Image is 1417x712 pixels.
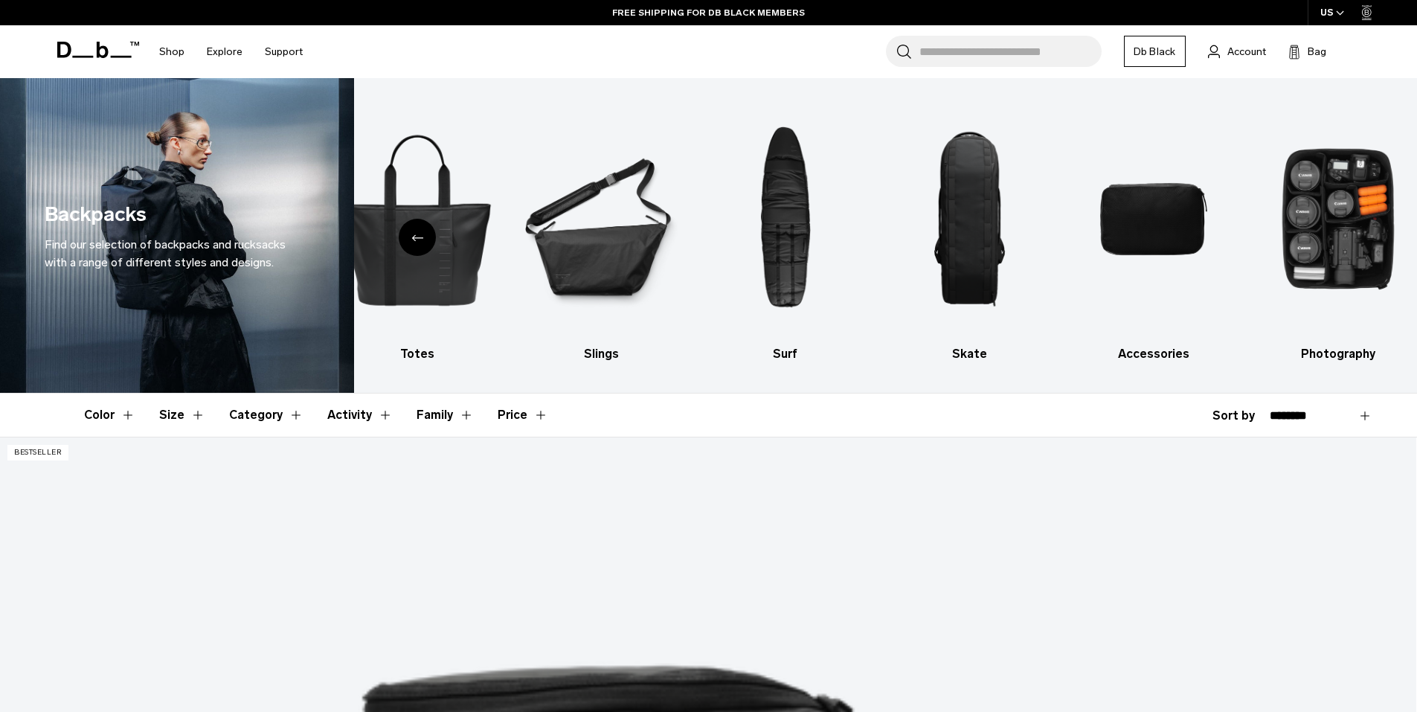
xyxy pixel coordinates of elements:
img: Db [1075,100,1233,338]
img: Db [338,100,496,338]
a: Db Slings [522,100,681,363]
a: Db Accessories [1075,100,1233,363]
img: Db [522,100,681,338]
a: Db Skate [890,100,1049,363]
h3: Totes [338,345,496,363]
a: FREE SHIPPING FOR DB BLACK MEMBERS [612,6,805,19]
a: Db Photography [1259,100,1417,363]
a: Explore [207,25,242,78]
button: Toggle Filter [84,394,135,437]
span: Account [1227,44,1266,60]
a: Shop [159,25,184,78]
a: Db Black [1124,36,1186,67]
a: Account [1208,42,1266,60]
button: Toggle Filter [159,394,205,437]
li: 8 / 10 [890,100,1049,363]
button: Bag [1288,42,1326,60]
button: Toggle Filter [327,394,393,437]
nav: Main Navigation [148,25,314,78]
button: Toggle Price [498,394,548,437]
li: 9 / 10 [1075,100,1233,363]
a: Db Totes [338,100,496,363]
div: Previous slide [399,219,436,256]
img: Db [890,100,1049,338]
h3: Photography [1259,345,1417,363]
li: 6 / 10 [522,100,681,363]
h1: Backpacks [45,199,147,230]
li: 10 / 10 [1259,100,1417,363]
button: Toggle Filter [229,394,303,437]
h3: Surf [707,345,865,363]
a: Support [265,25,303,78]
img: Db [1259,100,1417,338]
p: Bestseller [7,445,68,461]
li: 5 / 10 [338,100,496,363]
span: Bag [1308,44,1326,60]
h3: Skate [890,345,1049,363]
li: 7 / 10 [707,100,865,363]
button: Toggle Filter [417,394,474,437]
h3: Accessories [1075,345,1233,363]
span: Find our selection of backpacks and rucksacks with a range of different styles and designs. [45,237,286,269]
img: Db [707,100,865,338]
h3: Slings [522,345,681,363]
a: Db Surf [707,100,865,363]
